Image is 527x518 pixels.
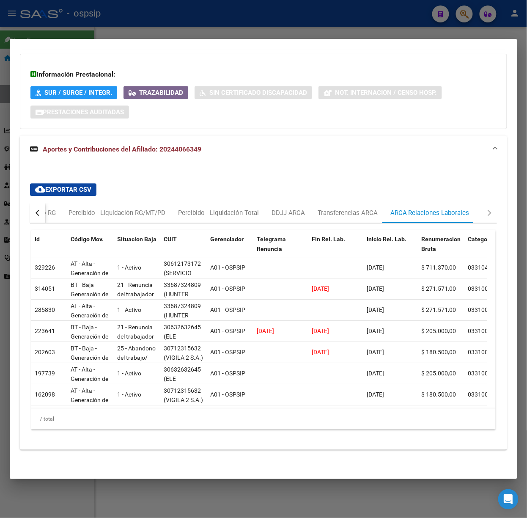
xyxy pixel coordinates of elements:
[367,391,384,398] span: [DATE]
[35,285,55,292] span: 314051
[71,236,104,242] span: Código Mov.
[318,208,378,218] div: Transferencias ARCA
[210,391,245,398] span: A01 - OSPSIP
[30,183,96,196] button: Exportar CSV
[164,291,202,307] span: (HUNTER SECURITY S A)
[30,105,129,118] button: Prestaciones Auditadas
[498,489,519,510] div: Open Intercom Messenger
[117,370,141,377] span: 1 - Activo
[35,328,55,334] span: 223641
[44,89,112,96] span: SUR / SURGE / INTEGR.
[367,306,384,313] span: [DATE]
[390,208,469,218] div: ARCA Relaciones Laborales
[164,280,201,290] div: 33687324809
[468,391,489,398] span: 033100
[468,328,489,334] span: 033100
[117,264,141,271] span: 1 - Activo
[422,264,456,271] span: $ 711.370,00
[308,230,363,267] datatable-header-cell: Fin Rel. Lab.
[71,281,108,308] span: BT - Baja - Generación de Clave
[160,230,207,267] datatable-header-cell: CUIT
[210,328,245,334] span: A01 - OSPSIP
[164,312,202,328] span: (HUNTER SECURITY S A)
[164,236,177,242] span: CUIT
[422,328,456,334] span: $ 205.000,00
[114,230,160,267] datatable-header-cell: Situacion Baja
[312,328,329,334] span: [DATE]
[210,349,245,355] span: A01 - OSPSIP
[35,370,55,377] span: 197739
[124,86,188,99] button: Trazabilidad
[71,324,108,350] span: BT - Baja - Generación de Clave
[335,89,437,96] span: Not. Internacion / Censo Hosp.
[465,230,507,267] datatable-header-cell: Categoria
[422,349,456,355] span: $ 180.500,00
[210,264,245,271] span: A01 - OSPSIP
[164,375,195,402] span: (ELE SEGURIDAD S.A.)
[164,333,195,359] span: (ELE SEGURIDAD S.A.)
[20,136,507,163] mat-expansion-panel-header: Aportes y Contribuciones del Afiliado: 20244066349
[164,365,201,375] div: 30632632645
[257,328,274,334] span: [DATE]
[67,230,114,267] datatable-header-cell: Código Mov.
[195,86,312,99] button: Sin Certificado Discapacidad
[363,230,418,267] datatable-header-cell: Inicio Rel. Lab.
[422,285,456,292] span: $ 271.571,00
[367,370,384,377] span: [DATE]
[422,391,456,398] span: $ 180.500,00
[30,86,117,99] button: SUR / SURGE / INTEGR.
[117,281,154,336] span: 21 - Renuncia del trabajador / ART.240 - LCT / ART.64 Inc.a) L22248 y otras
[117,236,156,242] span: Situacion Baja
[71,366,108,392] span: AT - Alta - Generación de clave
[71,303,108,329] span: AT - Alta - Generación de clave
[210,285,245,292] span: A01 - OSPSIP
[35,391,55,398] span: 162098
[207,230,253,267] datatable-header-cell: Gerenciador
[43,108,124,116] span: Prestaciones Auditadas
[468,370,489,377] span: 033100
[35,184,45,194] mat-icon: cloud_download
[312,349,329,355] span: [DATE]
[71,387,108,413] span: AT - Alta - Generación de clave
[257,236,286,252] span: Telegrama Renuncia
[71,260,108,287] span: AT - Alta - Generación de clave
[164,344,201,353] div: 30712315632
[20,163,507,450] div: Aportes y Contribuciones del Afiliado: 20244066349
[312,236,345,242] span: Fin Rel. Lab.
[210,306,245,313] span: A01 - OSPSIP
[178,208,259,218] div: Percibido - Liquidación Total
[71,345,108,371] span: BT - Baja - Generación de Clave
[312,285,329,292] span: [DATE]
[35,349,55,355] span: 202603
[43,145,201,153] span: Aportes y Contribuciones del Afiliado: 20244066349
[209,89,307,96] span: Sin Certificado Discapacidad
[253,230,308,267] datatable-header-cell: Telegrama Renuncia
[164,354,203,361] span: (VIGILA 2 S.A.)
[164,270,200,305] span: (SERVICIO INTEGRAL DE SEGURIDAD S A)
[139,89,183,96] span: Trazabilidad
[422,236,461,252] span: Renumeracion Bruta
[117,391,141,398] span: 1 - Activo
[35,236,40,242] span: id
[468,306,489,313] span: 033100
[164,322,201,332] div: 30632632645
[367,236,406,242] span: Inicio Rel. Lab.
[422,370,456,377] span: $ 205.000,00
[367,349,384,355] span: [DATE]
[35,264,55,271] span: 329226
[117,324,154,379] span: 21 - Renuncia del trabajador / ART.240 - LCT / ART.64 Inc.a) L22248 y otras
[35,186,91,193] span: Exportar CSV
[164,397,203,403] span: (VIGILA 2 S.A.)
[69,208,165,218] div: Percibido - Liquidación RG/MT/PD
[468,349,489,355] span: 033100
[31,408,496,430] div: 7 total
[422,306,456,313] span: $ 271.571,00
[318,86,442,99] button: Not. Internacion / Censo Hosp.
[210,370,245,377] span: A01 - OSPSIP
[210,236,244,242] span: Gerenciador
[468,264,489,271] span: 033104
[468,236,495,242] span: Categoria
[272,208,305,218] div: DDJJ ARCA
[35,306,55,313] span: 285830
[164,301,201,311] div: 33687324809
